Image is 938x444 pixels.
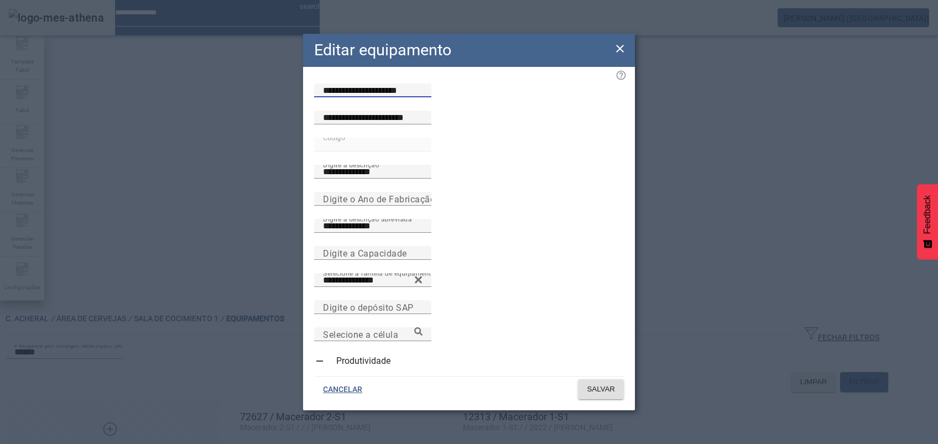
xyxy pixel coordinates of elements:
mat-label: Digite a Capacidade [323,248,407,258]
button: Feedback - Mostrar pesquisa [917,184,938,259]
mat-label: Digite o depósito SAP [323,302,414,312]
mat-label: Selecione a célula [323,329,398,339]
input: Number [323,328,423,341]
h2: Editar equipamento [314,38,451,62]
label: Produtividade [334,354,390,368]
button: CANCELAR [314,379,371,399]
mat-label: Código [323,133,345,141]
mat-label: Digite o Ano de Fabricação [323,194,435,204]
mat-label: Digite a descrição abreviada [323,215,412,222]
span: SALVAR [587,384,615,395]
mat-label: Digite a descrição [323,160,379,168]
button: SALVAR [578,379,624,399]
mat-label: Selecione a família de equipamento [323,269,435,276]
input: Number [323,274,423,287]
span: Feedback [923,195,932,234]
span: CANCELAR [323,384,362,395]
